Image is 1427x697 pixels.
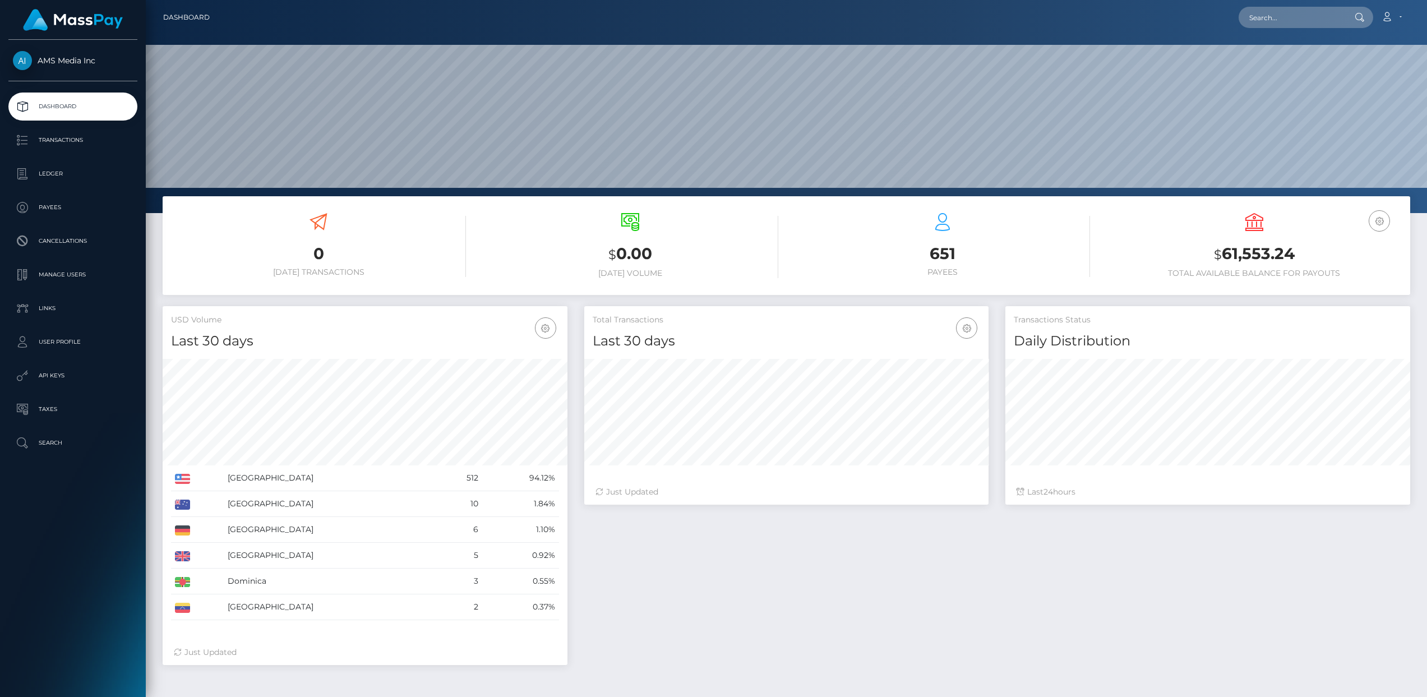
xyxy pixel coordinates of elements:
[795,243,1090,265] h3: 651
[482,543,559,569] td: 0.92%
[13,334,133,350] p: User Profile
[595,486,978,498] div: Just Updated
[8,56,137,66] span: AMS Media Inc
[171,267,466,277] h6: [DATE] Transactions
[13,266,133,283] p: Manage Users
[13,98,133,115] p: Dashboard
[175,474,190,484] img: US.png
[13,199,133,216] p: Payees
[8,261,137,289] a: Manage Users
[174,647,556,658] div: Just Updated
[8,328,137,356] a: User Profile
[8,193,137,221] a: Payees
[593,315,981,326] h5: Total Transactions
[437,491,482,517] td: 10
[1014,315,1402,326] h5: Transactions Status
[175,577,190,587] img: DM.png
[483,269,778,278] h6: [DATE] Volume
[1017,486,1399,498] div: Last hours
[224,569,437,594] td: Dominica
[482,491,559,517] td: 1.84%
[1107,243,1402,266] h3: 61,553.24
[437,517,482,543] td: 6
[437,569,482,594] td: 3
[171,331,559,351] h4: Last 30 days
[13,401,133,418] p: Taxes
[175,603,190,613] img: VE.png
[482,594,559,620] td: 0.37%
[13,51,32,70] img: AMS Media Inc
[8,93,137,121] a: Dashboard
[1014,331,1402,351] h4: Daily Distribution
[171,315,559,326] h5: USD Volume
[224,543,437,569] td: [GEOGRAPHIC_DATA]
[608,247,616,262] small: $
[224,594,437,620] td: [GEOGRAPHIC_DATA]
[13,300,133,317] p: Links
[8,429,137,457] a: Search
[13,367,133,384] p: API Keys
[224,491,437,517] td: [GEOGRAPHIC_DATA]
[13,132,133,149] p: Transactions
[163,6,210,29] a: Dashboard
[483,243,778,266] h3: 0.00
[795,267,1090,277] h6: Payees
[8,160,137,188] a: Ledger
[224,517,437,543] td: [GEOGRAPHIC_DATA]
[13,435,133,451] p: Search
[171,243,466,265] h3: 0
[1214,247,1222,262] small: $
[13,165,133,182] p: Ledger
[482,569,559,594] td: 0.55%
[175,500,190,510] img: AU.png
[8,294,137,322] a: Links
[437,543,482,569] td: 5
[175,551,190,561] img: GB.png
[175,525,190,536] img: DE.png
[8,126,137,154] a: Transactions
[593,331,981,351] h4: Last 30 days
[437,594,482,620] td: 2
[1239,7,1344,28] input: Search...
[482,517,559,543] td: 1.10%
[437,465,482,491] td: 512
[8,395,137,423] a: Taxes
[224,465,437,491] td: [GEOGRAPHIC_DATA]
[1043,487,1053,497] span: 24
[1107,269,1402,278] h6: Total Available Balance for Payouts
[13,233,133,250] p: Cancellations
[8,362,137,390] a: API Keys
[482,465,559,491] td: 94.12%
[8,227,137,255] a: Cancellations
[23,9,123,31] img: MassPay Logo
